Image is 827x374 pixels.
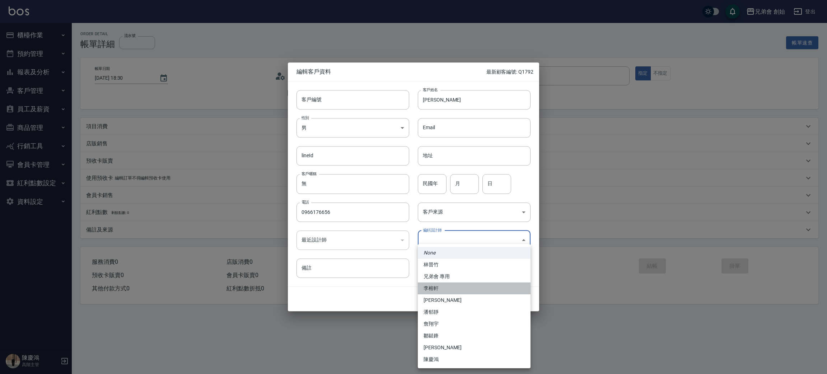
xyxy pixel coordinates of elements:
li: 鄒鋌鋒 [418,330,531,342]
li: 詹翔宇 [418,318,531,330]
em: None [424,249,435,257]
li: 李榕軒 [418,282,531,294]
li: [PERSON_NAME] [418,342,531,354]
li: 陳慶鴻 [418,354,531,365]
li: 林晉竹 [418,259,531,271]
li: 兄弟會 專用 [418,271,531,282]
li: [PERSON_NAME] [418,294,531,306]
li: 潘郁靜 [418,306,531,318]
